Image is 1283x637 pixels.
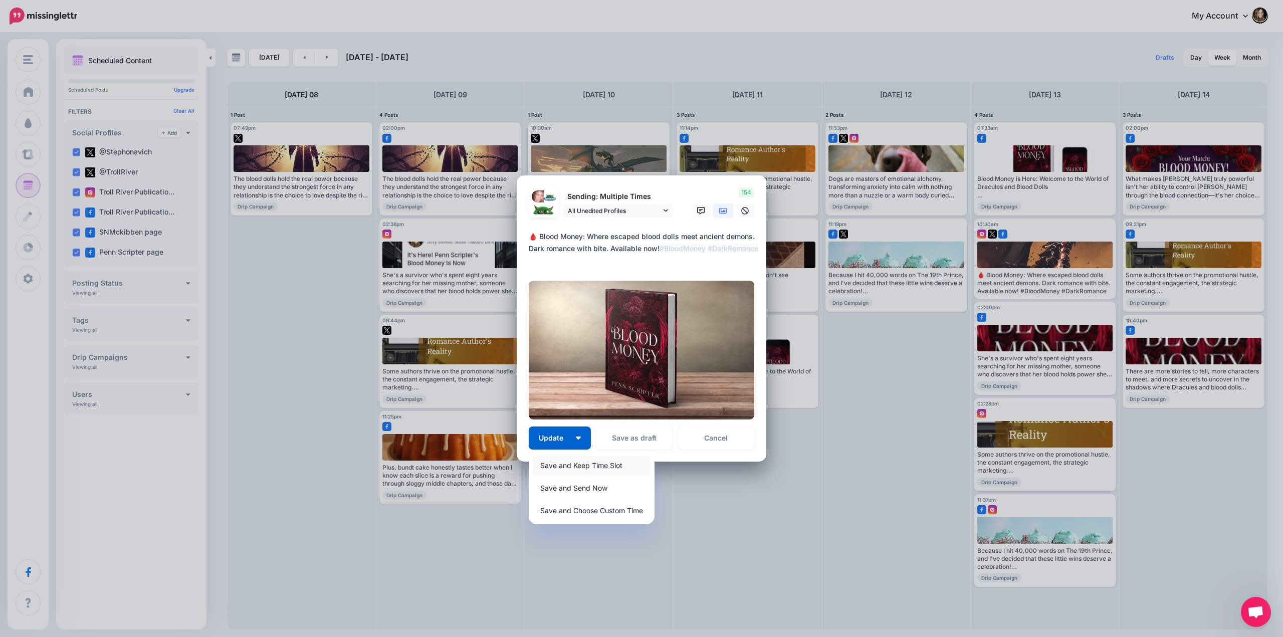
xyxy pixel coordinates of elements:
span: 154 [738,187,754,197]
img: MQSQsEJ6-30810.jpeg [532,202,556,218]
img: arrow-down-white.png [576,437,581,440]
a: Save and Keep Time Slot [533,456,651,475]
button: Update [529,427,591,450]
div: Update [529,452,655,524]
a: Save and Send Now [533,478,651,498]
img: 15741097_1379536512076986_2282019521477070531_n-bsa45826.png [544,190,556,202]
a: All Unedited Profiles [563,203,673,218]
img: HRzsaPVm-3629.jpeg [532,190,544,202]
div: 🩸 Blood Money: Where escaped blood dolls meet ancient demons. Dark romance with bite. Available now! [529,231,759,255]
span: All Unedited Profiles [568,205,661,216]
img: CZIXEOC1ZIYVZHK8O1GS47XQ2B0E2LSW.jpg [529,281,754,419]
a: Save and Choose Custom Time [533,501,651,520]
a: Cancel [678,427,754,450]
button: Save as draft [596,427,673,450]
span: Update [539,435,571,442]
p: Sending: Multiple Times [563,191,673,202]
